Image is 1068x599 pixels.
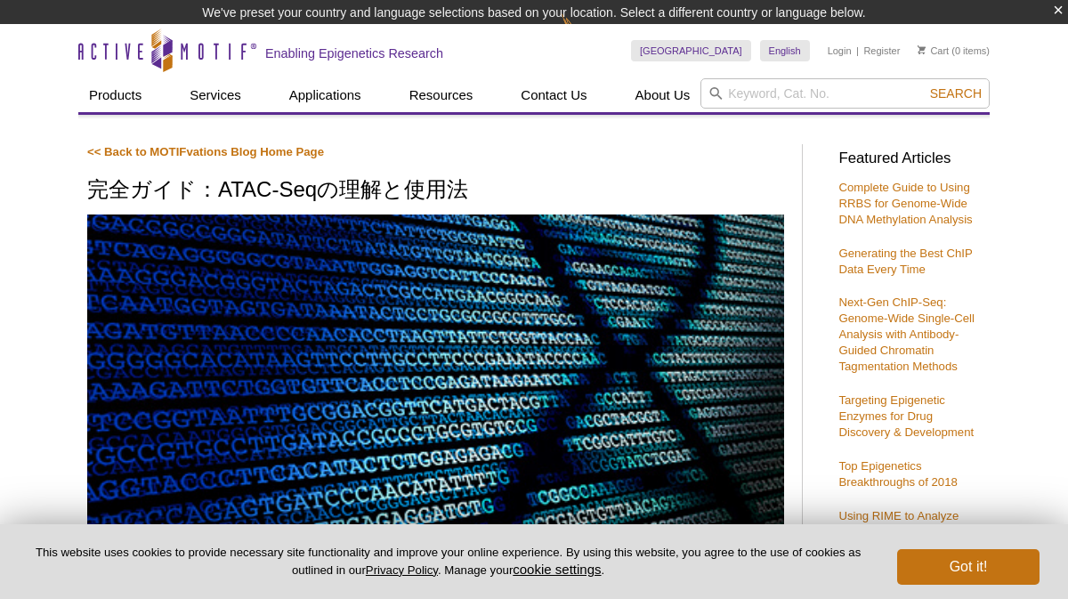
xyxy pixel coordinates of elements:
a: Using RIME to Analyze Protein-Protein Interactions on Chromatin [838,509,973,554]
button: Search [925,85,987,101]
button: Got it! [897,549,1040,585]
h2: Enabling Epigenetics Research [265,45,443,61]
li: (0 items) [918,40,990,61]
a: [GEOGRAPHIC_DATA] [631,40,751,61]
a: Top Epigenetics Breakthroughs of 2018 [838,459,957,489]
a: About Us [625,78,701,112]
a: Privacy Policy [366,563,438,577]
a: Applications [279,78,372,112]
button: cookie settings [513,562,601,577]
a: Next-Gen ChIP-Seq: Genome-Wide Single-Cell Analysis with Antibody-Guided Chromatin Tagmentation M... [838,295,974,373]
a: Login [828,45,852,57]
a: Targeting Epigenetic Enzymes for Drug Discovery & Development [838,393,974,439]
a: Complete Guide to Using RRBS for Genome-Wide DNA Methylation Analysis [838,181,972,226]
h1: 完全ガイド：ATAC-Seqの理解と使用法 [87,178,784,204]
h3: Featured Articles [838,151,981,166]
a: << Back to MOTIFvations Blog Home Page [87,145,324,158]
a: Products [78,78,152,112]
a: Generating the Best ChIP Data Every Time [838,247,972,276]
p: This website uses cookies to provide necessary site functionality and improve your online experie... [28,545,868,579]
a: Cart [918,45,949,57]
a: Resources [399,78,484,112]
input: Keyword, Cat. No. [700,78,990,109]
a: Contact Us [510,78,597,112]
a: Register [863,45,900,57]
a: English [760,40,810,61]
a: Services [179,78,252,112]
img: Your Cart [918,45,926,54]
li: | [856,40,859,61]
span: Search [930,86,982,101]
img: Change Here [562,13,609,55]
